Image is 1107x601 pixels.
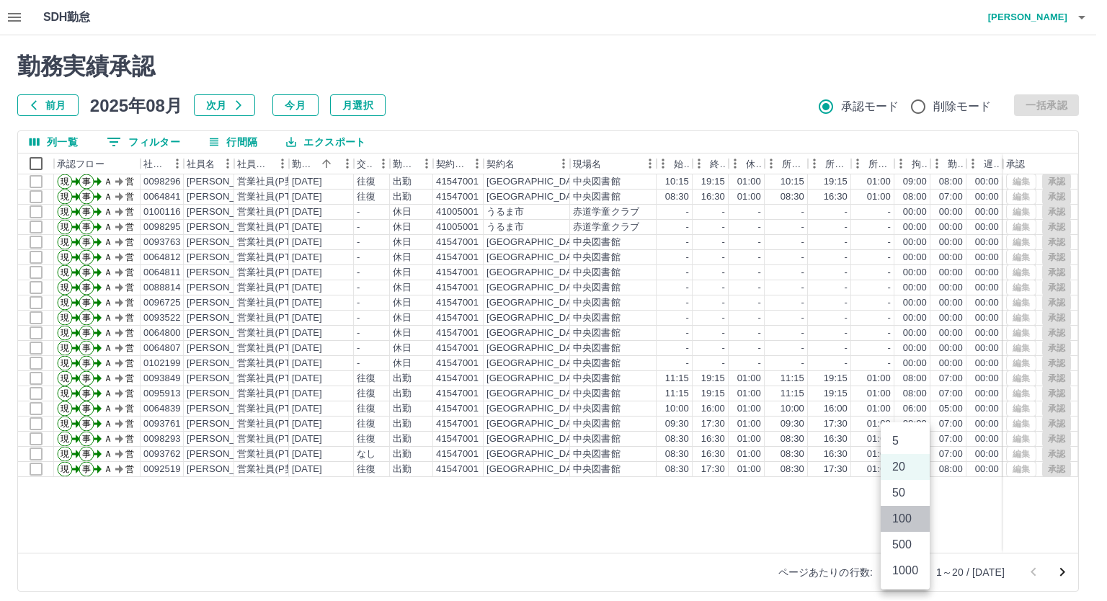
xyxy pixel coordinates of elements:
[881,428,930,454] li: 5
[881,454,930,480] li: 20
[881,480,930,506] li: 50
[881,532,930,558] li: 500
[881,558,930,584] li: 1000
[881,506,930,532] li: 100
